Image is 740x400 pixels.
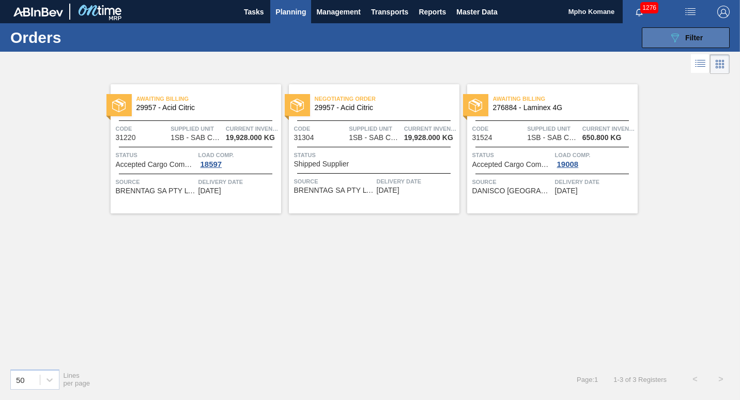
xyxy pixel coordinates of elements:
span: BRENNTAG SA PTY LTD [116,187,196,195]
span: Source [116,177,196,187]
span: 09/09/2025 [555,187,578,195]
img: TNhmsLtSVTkK8tSr43FrP2fwEKptu5GPRR3wAAAABJRU5ErkJggg== [13,7,63,17]
span: Filter [685,34,703,42]
span: Transports [371,6,408,18]
span: 19,928.000 KG [404,134,453,142]
span: 1SB - SAB Chamdor Brewery [349,134,400,142]
span: Status [472,150,552,160]
span: 1276 [640,2,658,13]
span: 1 - 3 of 3 Registers [613,376,667,383]
img: status [112,99,126,112]
img: status [469,99,482,112]
span: Awaiting Billing [136,94,281,104]
button: > [708,366,734,392]
span: 29957 - Acid Citric [315,104,451,112]
span: Reports [419,6,446,18]
span: 19,928.000 KG [226,134,275,142]
span: Lines per page [64,372,90,387]
span: 276884 - Laminex 4G [493,104,629,112]
span: Code [472,124,525,134]
span: BRENNTAG SA PTY LTD [294,187,374,194]
div: 50 [16,375,25,384]
span: Current inventory [404,124,457,134]
span: Supplied Unit [349,124,402,134]
span: 31304 [294,134,314,142]
span: Code [116,124,168,134]
span: Awaiting Billing [493,94,638,104]
span: Load Comp. [555,150,635,160]
span: Planning [275,6,306,18]
img: userActions [684,6,697,18]
span: Accepted Cargo Composition [472,161,552,168]
span: Status [294,150,457,160]
span: 1SB - SAB Chamdor Brewery [527,134,579,142]
span: 09/04/2025 [377,187,399,194]
span: 08/30/2025 [198,187,221,195]
span: 31220 [116,134,136,142]
span: Status [116,150,196,160]
button: Notifications [623,5,656,19]
div: List Vision [691,54,710,74]
span: Load Comp. [198,150,279,160]
a: statusAwaiting Billing276884 - Laminex 4GCode31524Supplied Unit1SB - SAB Chamdor BreweryCurrent i... [459,84,638,213]
span: 31524 [472,134,492,142]
span: Delivery Date [377,176,457,187]
span: Management [316,6,361,18]
span: Tasks [242,6,265,18]
img: Logout [717,6,730,18]
span: Supplied Unit [527,124,580,134]
a: Load Comp.19008 [555,150,635,168]
span: 1SB - SAB Chamdor Brewery [171,134,222,142]
span: 650.800 KG [582,134,622,142]
span: Accepted Cargo Composition [116,161,196,168]
span: Negotiating Order [315,94,459,104]
span: Source [294,176,374,187]
div: Card Vision [710,54,730,74]
div: 19008 [555,160,581,168]
span: Shipped Supplier [294,160,349,168]
span: 29957 - Acid Citric [136,104,273,112]
button: Filter [642,27,730,48]
a: Load Comp.18597 [198,150,279,168]
span: Supplied Unit [171,124,223,134]
span: Delivery Date [198,177,279,187]
div: 18597 [198,160,224,168]
span: Delivery Date [555,177,635,187]
span: Page : 1 [577,376,598,383]
button: < [682,366,708,392]
span: Current inventory [582,124,635,134]
span: Current inventory [226,124,279,134]
span: Source [472,177,552,187]
img: status [290,99,304,112]
span: Master Data [456,6,497,18]
a: statusAwaiting Billing29957 - Acid CitricCode31220Supplied Unit1SB - SAB Chamdor BreweryCurrent i... [103,84,281,213]
a: statusNegotiating Order29957 - Acid CitricCode31304Supplied Unit1SB - SAB Chamdor BreweryCurrent ... [281,84,459,213]
span: Code [294,124,347,134]
h1: Orders [10,32,157,43]
span: DANISCO SOUTH AFRICA (PTY) LTD [472,187,552,195]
